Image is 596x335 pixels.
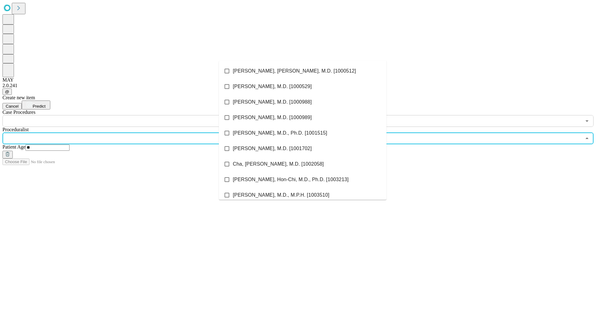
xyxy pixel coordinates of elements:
[233,160,324,168] span: Cha, [PERSON_NAME], M.D. [1002058]
[233,114,312,121] span: [PERSON_NAME], M.D. [1000989]
[233,98,312,106] span: [PERSON_NAME], M.D. [1000988]
[233,67,356,75] span: [PERSON_NAME], [PERSON_NAME], M.D. [1000512]
[2,144,25,150] span: Patient Age
[2,103,22,109] button: Cancel
[583,134,591,143] button: Close
[583,117,591,125] button: Open
[6,104,19,109] span: Cancel
[5,89,9,94] span: @
[2,77,594,83] div: MAY
[2,83,594,88] div: 2.0.241
[33,104,45,109] span: Predict
[2,88,12,95] button: @
[233,129,327,137] span: [PERSON_NAME], M.D., Ph.D. [1001515]
[22,100,50,109] button: Predict
[233,176,349,183] span: [PERSON_NAME], Hon-Chi, M.D., Ph.D. [1003213]
[233,191,329,199] span: [PERSON_NAME], M.D., M.P.H. [1003510]
[2,95,35,100] span: Create new item
[2,127,29,132] span: Proceduralist
[233,145,312,152] span: [PERSON_NAME], M.D. [1001702]
[2,109,35,115] span: Scheduled Procedure
[233,83,312,90] span: [PERSON_NAME], M.D. [1000529]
